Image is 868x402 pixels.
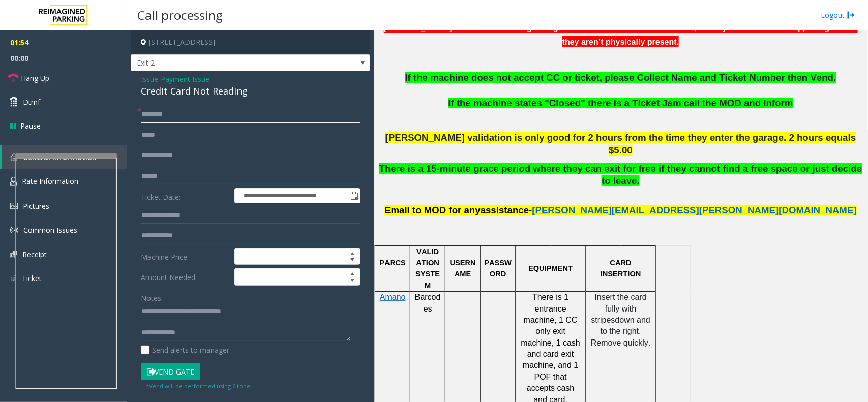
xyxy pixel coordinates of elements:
[481,205,529,215] span: assistance
[636,270,641,278] span: N
[21,73,49,83] span: Hang Up
[384,205,481,215] span: Email to MOD for any
[345,257,360,265] span: Decrease value
[23,152,97,162] span: General Information
[415,248,440,290] span: VALIDATION SYSTEM
[146,382,250,390] small: Vend will be performed using 6 tone
[10,177,17,186] img: 'icon'
[138,248,232,265] label: Machine Price:
[2,145,127,169] a: General Information
[380,259,406,267] span: PARCS
[161,74,209,84] span: Payment Issue
[141,74,158,84] span: Issue
[138,188,232,203] label: Ticket Date:
[385,132,856,156] span: [PERSON_NAME] validation is only good for 2 hours from the time they enter the garage. 2 hours eq...
[131,55,322,71] span: Exit 2
[345,249,360,257] span: Increase value
[10,226,18,234] img: 'icon'
[405,72,836,83] span: If the machine does not accept CC or ticket, please Collect Name and Ticket Number then Vend.
[10,203,18,209] img: 'icon'
[380,293,406,301] span: Amano
[379,163,862,187] span: There is a 15-minute grace period where they can exit for free if they cannot find a free space o...
[450,259,476,278] span: USERNAME
[591,293,647,324] span: Insert the card fully with stripes
[345,269,360,277] span: Increase value
[138,268,232,286] label: Amount Needed:
[415,293,441,313] span: Barcodes
[10,274,17,283] img: 'icon'
[141,363,200,380] button: Vend Gate
[591,316,650,347] span: down and to the right. Remove quickly.
[23,97,40,107] span: Dtmf
[348,189,360,203] span: Toggle popup
[141,289,163,303] label: Notes:
[821,10,855,20] a: Logout
[10,251,17,258] img: 'icon'
[141,84,360,98] div: Credit Card Not Reading
[20,120,41,131] span: Pause
[10,153,18,161] img: 'icon'
[345,277,360,285] span: Decrease value
[158,74,209,84] span: -
[141,345,229,355] label: Send alerts to manager
[847,10,855,20] img: logout
[601,259,636,278] span: CARD INSERTIO
[448,98,793,108] span: If the machine states "Closed" there is a Ticket Jam call the MOD and inform
[384,9,858,46] b: If the [PERSON_NAME] at the exit reports that the machine is down and then call [PERSON_NAME], [P...
[131,30,370,54] h4: [STREET_ADDRESS]
[380,293,406,301] a: Amano
[484,259,512,278] span: PASSWORD
[132,3,228,27] h3: Call processing
[528,264,573,272] span: EQUIPMENT
[532,205,857,215] span: [PERSON_NAME][EMAIL_ADDRESS][PERSON_NAME][DOMAIN_NAME]
[529,205,532,215] span: -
